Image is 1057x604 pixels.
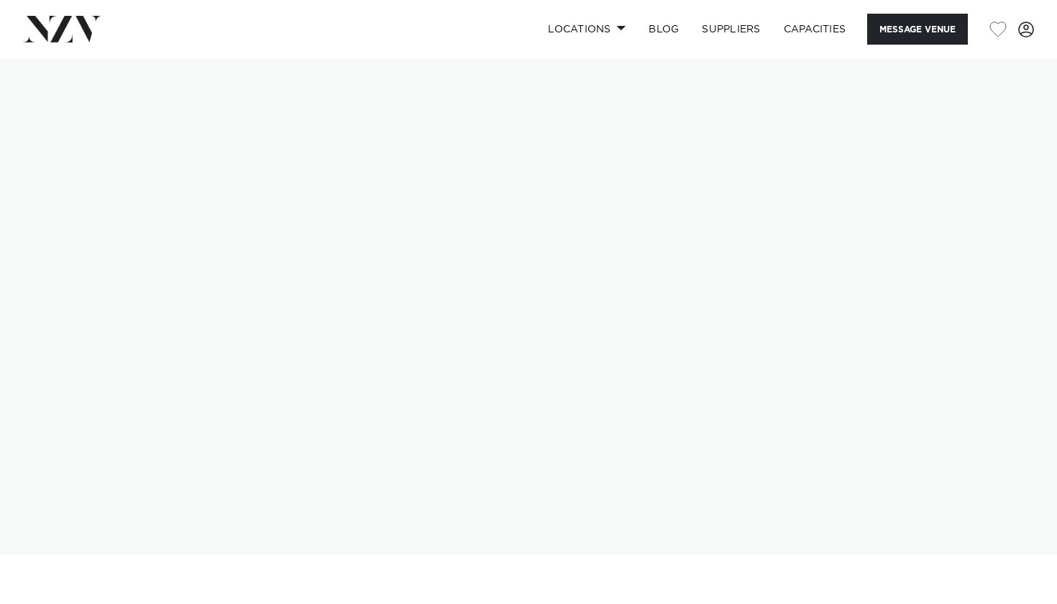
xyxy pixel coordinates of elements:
[536,14,637,45] a: Locations
[637,14,690,45] a: BLOG
[772,14,858,45] a: Capacities
[23,16,101,42] img: nzv-logo.png
[867,14,968,45] button: Message Venue
[690,14,772,45] a: SUPPLIERS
